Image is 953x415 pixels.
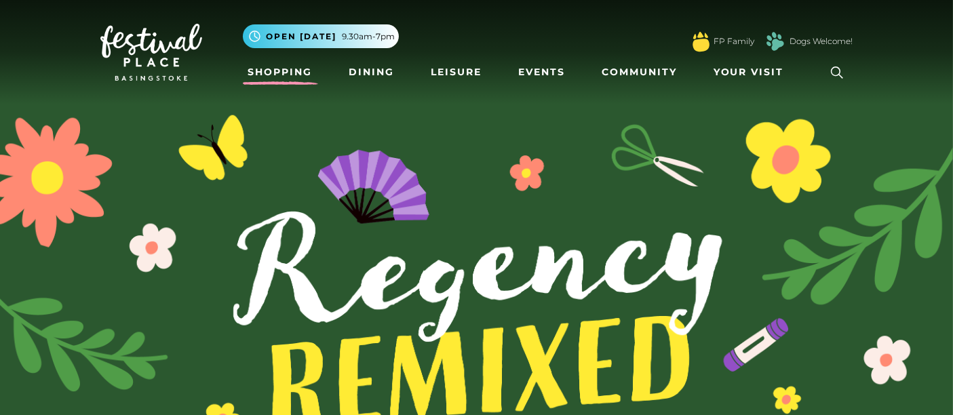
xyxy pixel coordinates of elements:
a: Events [513,60,570,85]
a: Dining [343,60,400,85]
img: Festival Place Logo [100,24,202,81]
span: Open [DATE] [267,31,337,43]
a: Leisure [425,60,487,85]
a: Shopping [243,60,318,85]
a: Your Visit [708,60,796,85]
span: Your Visit [714,65,784,79]
a: Dogs Welcome! [790,35,853,47]
span: 9.30am-7pm [343,31,395,43]
button: Open [DATE] 9.30am-7pm [243,24,399,48]
a: Community [596,60,682,85]
a: FP Family [714,35,755,47]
